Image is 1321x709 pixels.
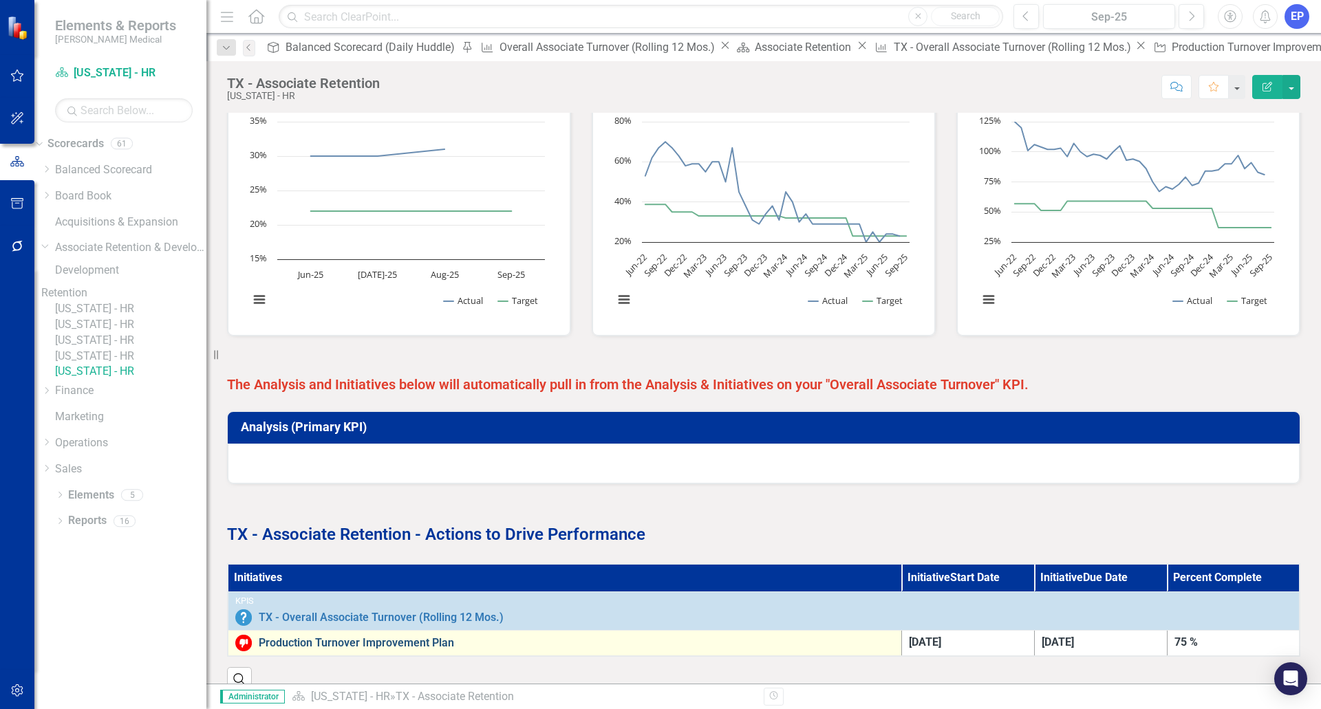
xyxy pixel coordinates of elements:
[1285,4,1309,29] button: EP
[984,175,1001,187] text: 75%
[984,204,1001,217] text: 50%
[259,611,1292,624] a: TX - Overall Associate Turnover (Rolling 12 Mos.)
[802,250,830,279] text: Sep-24
[242,115,556,321] div: Chart. Highcharts interactive chart.
[1174,635,1293,651] div: 75 %
[55,188,206,204] a: Board Book
[497,268,525,281] text: Sep-25
[55,461,206,477] a: Sales
[241,420,1291,434] h3: Analysis (Primary KPI)
[661,251,689,279] text: Dec-22
[235,635,252,651] img: Below Target
[444,294,483,307] button: Show Actual
[1108,251,1137,279] text: Dec-23
[55,383,206,399] a: Finance
[1188,250,1216,279] text: Dec-24
[55,263,206,279] a: Development
[1227,251,1255,279] text: Jun-25
[498,294,539,307] button: Show Target
[55,34,176,45] small: [PERSON_NAME] Medical
[279,5,1003,29] input: Search ClearPoint...
[702,251,729,279] text: Jun-23
[297,268,323,281] text: Jun-25
[979,114,1001,127] text: 125%
[808,294,848,307] button: Show Actual
[721,251,749,279] text: Sep-23
[1227,294,1268,307] button: Show Target
[1168,250,1196,279] text: Sep-24
[1049,251,1077,280] text: Mar-23
[311,690,390,703] a: [US_STATE] - HR
[1206,251,1235,280] text: Mar-25
[55,65,193,81] a: [US_STATE] - HR
[951,10,980,21] span: Search
[55,215,206,230] a: Acquisitions & Expansion
[1010,251,1038,279] text: Sep-22
[431,268,459,281] text: Aug-25
[250,290,269,309] button: View chart menu, Chart
[55,349,206,364] a: [US_STATE] - HR
[732,39,855,56] a: Associate Retention
[259,637,894,649] a: Production Turnover Improvement Plan
[1030,251,1058,279] text: Dec-22
[227,91,380,101] div: [US_STATE] - HR
[1048,9,1170,25] div: Sep-25
[55,98,193,122] input: Search Below...
[1042,635,1074,648] span: [DATE]
[55,435,206,451] a: Operations
[971,115,1285,321] div: Chart. Highcharts interactive chart.
[894,39,1135,56] div: TX - Overall Associate Turnover (Rolling 12 Mos.)
[1247,251,1275,279] text: Sep-25
[614,154,632,166] text: 60%
[47,136,104,152] a: Scorecards
[1173,294,1212,307] button: Show Actual
[984,234,1001,247] text: 25%
[396,690,514,703] div: TX - Associate Retention
[1070,251,1097,279] text: Jun-23
[1274,662,1307,695] div: Open Intercom Messenger
[114,515,136,527] div: 16
[991,251,1018,279] text: Jun-22
[821,250,850,279] text: Dec-24
[235,596,1292,606] div: KPIs
[7,15,32,40] img: ClearPoint Strategy
[41,285,206,301] a: Retention
[1128,250,1157,280] text: Mar-24
[760,250,790,280] text: Mar-24
[607,115,921,321] div: Chart. Highcharts interactive chart.
[55,162,206,178] a: Balanced Scorecard
[614,114,632,127] text: 80%
[755,39,855,56] div: Associate Retention
[227,525,645,544] strong: TX - Associate Retention - Actions to Drive Performance
[909,635,941,648] span: [DATE]
[55,240,206,256] a: Associate Retention & Development
[870,39,1134,56] a: TX - Overall Associate Turnover (Rolling 12 Mos.)
[614,234,632,247] text: 20%
[228,592,1300,631] td: Double-Click to Edit Right Click for Context Menu
[621,251,649,279] text: Jun-22
[55,317,206,333] a: [US_STATE] - HR
[1034,631,1167,657] td: Double-Click to Edit
[1148,250,1177,279] text: Jun-24
[250,252,267,264] text: 15%
[250,149,267,161] text: 30%
[121,489,143,501] div: 5
[607,115,916,321] svg: Interactive chart
[55,333,206,349] a: [US_STATE] - HR
[931,7,1000,26] button: Search
[901,631,1034,657] td: Double-Click to Edit
[1043,4,1175,29] button: Sep-25
[308,208,515,214] g: Target, line 2 of 2 with 4 data points.
[979,290,998,309] button: View chart menu, Chart
[55,301,206,317] a: [US_STATE] - HR
[250,217,267,230] text: 20%
[235,609,252,626] img: No Information
[68,513,107,529] a: Reports
[680,251,709,280] text: Mar-23
[862,251,890,279] text: Jun-25
[242,115,552,321] svg: Interactive chart
[1089,251,1117,279] text: Sep-23
[742,251,770,279] text: Dec-23
[227,76,380,91] div: TX - Associate Retention
[971,115,1281,321] svg: Interactive chart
